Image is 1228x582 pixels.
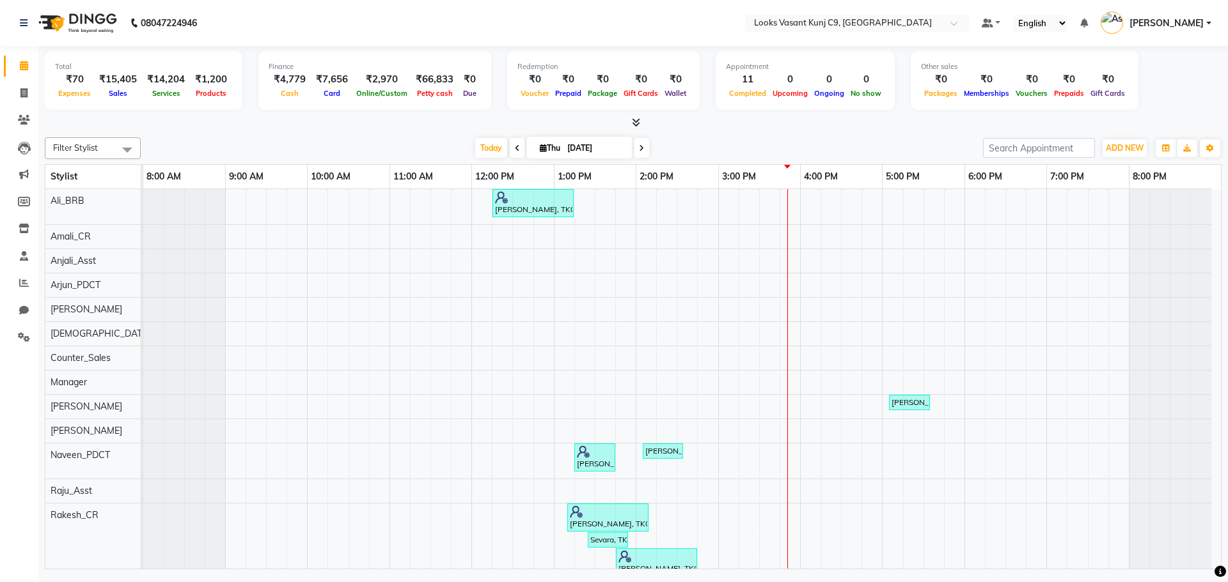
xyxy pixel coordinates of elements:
[589,534,627,546] div: Sevara, TK03, 01:25 PM-01:55 PM, Blow Dry Stylist(F)* (₹650)
[644,445,682,457] div: [PERSON_NAME], TK05, 02:05 PM-02:35 PM, Wash Conditioning L'oreal(F) (₹500)
[569,505,647,530] div: [PERSON_NAME], TK04, 01:10 PM-02:10 PM, Roots Touchup Inoa(F) (₹1800)
[55,89,94,98] span: Expenses
[141,5,197,41] b: 08047224946
[965,167,1005,186] a: 6:00 PM
[51,425,122,436] span: [PERSON_NAME]
[51,303,122,315] span: [PERSON_NAME]
[769,89,811,98] span: Upcoming
[1130,167,1170,186] a: 8:00 PM
[961,89,1012,98] span: Memberships
[811,72,847,87] div: 0
[883,167,923,186] a: 5:00 PM
[390,167,436,186] a: 11:00 AM
[106,89,130,98] span: Sales
[620,72,661,87] div: ₹0
[94,72,142,87] div: ₹15,405
[921,89,961,98] span: Packages
[278,89,302,98] span: Cash
[1174,531,1215,569] iframe: chat widget
[51,352,111,364] span: Counter_Sales
[308,167,354,186] a: 10:00 AM
[661,89,689,98] span: Wallet
[51,376,87,388] span: Manager
[460,89,480,98] span: Due
[51,255,96,266] span: Anjali_Asst
[51,485,92,496] span: Raju_Asst
[921,72,961,87] div: ₹0
[517,61,689,72] div: Redemption
[1051,72,1087,87] div: ₹0
[1101,11,1123,34] img: Ashish Chaurasia
[552,72,585,87] div: ₹0
[311,72,353,87] div: ₹7,656
[1047,167,1087,186] a: 7:00 PM
[55,72,94,87] div: ₹70
[1103,139,1147,157] button: ADD NEW
[585,89,620,98] span: Package
[552,89,585,98] span: Prepaid
[414,89,456,98] span: Petty cash
[1087,89,1128,98] span: Gift Cards
[51,279,100,291] span: Arjun_PDCT
[719,167,759,186] a: 3:00 PM
[475,138,507,158] span: Today
[353,72,411,87] div: ₹2,970
[617,550,696,574] div: [PERSON_NAME], TK02, 01:45 PM-02:45 PM, Cr.Stylist Cut(M) (₹1200)
[51,401,122,412] span: [PERSON_NAME]
[726,89,769,98] span: Completed
[576,445,614,470] div: [PERSON_NAME], TK02, 01:15 PM-01:45 PM, Nail Filing (₹100)
[726,72,769,87] div: 11
[636,167,677,186] a: 2:00 PM
[563,139,627,158] input: 2025-09-04
[269,61,481,72] div: Finance
[353,89,411,98] span: Online/Custom
[661,72,689,87] div: ₹0
[555,167,595,186] a: 1:00 PM
[801,167,841,186] a: 4:00 PM
[320,89,343,98] span: Card
[811,89,847,98] span: Ongoing
[149,89,184,98] span: Services
[847,89,885,98] span: No show
[51,195,84,206] span: Ali_BRB
[1130,17,1204,30] span: [PERSON_NAME]
[411,72,459,87] div: ₹66,833
[190,72,232,87] div: ₹1,200
[51,328,150,339] span: [DEMOGRAPHIC_DATA]
[769,72,811,87] div: 0
[494,191,572,215] div: [PERSON_NAME], TK02, 12:15 PM-01:15 PM, L'aamis Pure Youth Cleanup(M) (₹2000)
[847,72,885,87] div: 0
[1051,89,1087,98] span: Prepaids
[620,89,661,98] span: Gift Cards
[142,72,190,87] div: ₹14,204
[33,5,120,41] img: logo
[269,72,311,87] div: ₹4,779
[517,89,552,98] span: Voucher
[143,167,184,186] a: 8:00 AM
[51,231,91,242] span: Amali_CR
[51,171,77,182] span: Stylist
[983,138,1095,158] input: Search Appointment
[1012,72,1051,87] div: ₹0
[55,61,232,72] div: Total
[51,449,110,461] span: Naveen_PDCT
[585,72,620,87] div: ₹0
[459,72,481,87] div: ₹0
[226,167,267,186] a: 9:00 AM
[1106,143,1144,153] span: ADD NEW
[1012,89,1051,98] span: Vouchers
[517,72,552,87] div: ₹0
[193,89,230,98] span: Products
[961,72,1012,87] div: ₹0
[53,142,98,153] span: Filter Stylist
[921,61,1128,72] div: Other sales
[537,143,563,153] span: Thu
[51,509,98,521] span: Rakesh_CR
[1087,72,1128,87] div: ₹0
[890,397,929,408] div: [PERSON_NAME], TK05, 05:05 PM-05:35 PM, Foot Massage(F) (₹500)
[726,61,885,72] div: Appointment
[472,167,517,186] a: 12:00 PM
